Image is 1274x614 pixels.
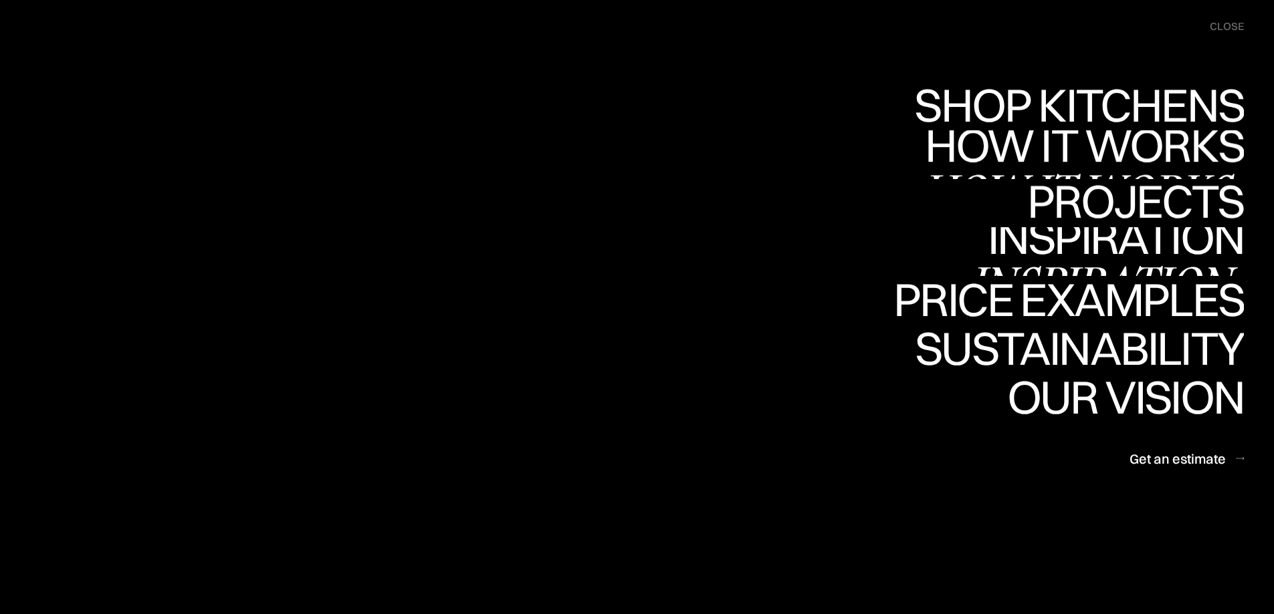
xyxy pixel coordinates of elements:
[969,227,1244,276] a: InspirationInspiration
[922,168,1244,215] div: How it works
[908,82,1244,130] a: Shop KitchensShop Kitchens
[904,325,1244,371] div: Sustainability
[908,82,1244,128] div: Shop Kitchens
[893,323,1244,369] div: Price examples
[904,325,1244,373] a: SustainabilitySustainability
[908,128,1244,175] div: Shop Kitchens
[893,276,1244,323] div: Price examples
[1027,224,1244,271] div: Projects
[1130,442,1244,475] a: Get an estimate
[969,214,1244,261] div: Inspiration
[922,130,1244,179] a: How it worksHow it works
[996,373,1244,420] div: Our vision
[1027,179,1244,228] a: ProjectsProjects
[922,122,1244,168] div: How it works
[904,371,1244,418] div: Sustainability
[996,373,1244,422] a: Our visionOur vision
[1210,19,1244,34] div: close
[1196,13,1244,40] div: menu
[1027,178,1244,224] div: Projects
[1130,450,1226,468] div: Get an estimate
[893,276,1244,325] a: Price examplesPrice examples
[969,261,1244,307] div: Inspiration
[996,420,1244,467] div: Our vision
